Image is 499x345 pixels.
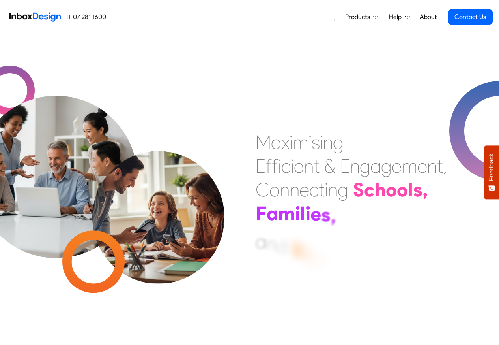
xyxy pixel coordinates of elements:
a: Products [342,9,381,25]
div: S [353,178,364,202]
div: n [266,232,276,256]
div: n [328,178,338,202]
div: o [386,178,397,202]
div: n [350,154,360,178]
div: t [437,154,443,178]
div: c [364,178,375,202]
div: n [323,130,333,154]
span: Feedback [488,153,495,181]
div: x [282,130,290,154]
div: a [267,202,278,225]
div: E [256,154,265,178]
img: parents_with_child.png [76,118,241,284]
div: c [281,154,291,178]
div: d [276,235,287,258]
div: n [290,178,299,202]
div: , [443,154,447,178]
div: o [397,178,408,202]
a: Contact Us [448,9,493,25]
div: s [321,203,331,226]
div: i [308,130,312,154]
div: g [338,178,348,202]
div: g [333,130,344,154]
div: s [413,178,422,202]
div: l [300,202,305,225]
div: u [310,246,321,270]
div: h [375,178,386,202]
div: i [278,154,281,178]
div: f [272,154,278,178]
div: i [320,130,323,154]
div: t [314,154,320,178]
div: n [427,154,437,178]
div: i [325,178,328,202]
div: f [265,154,272,178]
div: i [290,130,293,154]
div: i [291,154,294,178]
div: m [293,130,308,154]
div: M [256,130,271,154]
div: c [309,178,319,202]
div: a [256,230,266,253]
div: i [305,202,310,225]
div: e [417,154,427,178]
div: Maximising Efficient & Engagement, Connecting Schools, Families, and Students. [256,130,447,249]
div: F [256,202,267,225]
a: About [417,9,439,25]
div: e [392,154,402,178]
a: Help [386,9,413,25]
div: e [299,178,309,202]
div: l [408,178,413,202]
div: e [294,154,304,178]
div: e [310,202,321,226]
div: t [303,241,310,265]
div: n [304,154,314,178]
div: g [381,154,392,178]
button: Feedback - Show survey [484,145,499,199]
a: 07 281 1600 [67,12,106,22]
div: g [360,154,370,178]
span: Help [389,12,405,22]
div: S [292,238,303,262]
div: o [269,178,280,202]
span: Products [345,12,373,22]
div: & [324,154,335,178]
div: s [312,130,320,154]
div: n [280,178,290,202]
div: C [256,178,269,202]
div: t [319,178,325,202]
div: m [278,202,295,225]
div: a [271,130,282,154]
div: m [402,154,417,178]
div: , [331,204,336,228]
div: , [422,178,428,202]
div: E [340,154,350,178]
div: i [295,202,300,225]
div: a [370,154,381,178]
